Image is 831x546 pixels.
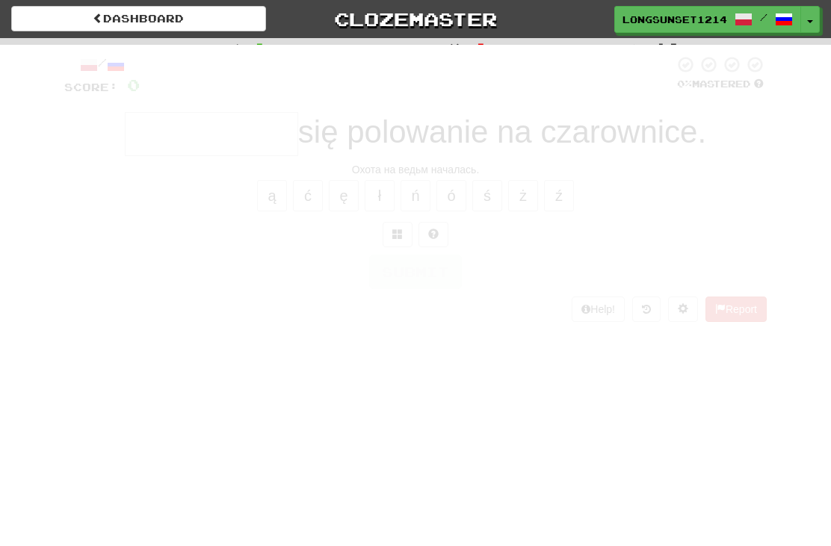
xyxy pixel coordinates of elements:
[365,180,395,211] button: ł
[760,12,767,22] span: /
[614,6,801,33] a: LongSunset1214 /
[11,6,266,31] a: Dashboard
[705,297,767,322] button: Report
[674,78,767,91] div: Mastered
[418,222,448,247] button: Single letter hint - you only get 1 per sentence and score half the points! alt+h
[64,162,767,177] div: Охота на ведьм началась.
[677,78,692,90] span: 0 %
[226,43,243,56] span: :
[293,180,323,211] button: ć
[257,180,287,211] button: ą
[565,42,617,57] span: To go
[143,42,216,57] span: Correct
[288,6,543,32] a: Clozemaster
[329,180,359,211] button: ę
[544,180,574,211] button: ź
[508,180,538,211] button: ż
[383,222,413,247] button: Switch sentence to multiple choice alt+p
[344,42,438,57] span: Incorrect
[448,43,465,56] span: :
[628,43,644,56] span: :
[253,40,266,58] span: 0
[655,40,680,58] span: 10
[127,75,140,94] span: 0
[298,114,706,149] span: się polowanie na czarownice.
[623,13,727,26] span: LongSunset1214
[64,55,140,74] div: /
[572,297,625,322] button: Help!
[369,255,462,289] button: Submit
[436,180,466,211] button: ó
[401,180,430,211] button: ń
[64,81,118,93] span: Score:
[472,180,502,211] button: ś
[632,297,661,322] button: Round history (alt+y)
[475,40,487,58] span: 0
